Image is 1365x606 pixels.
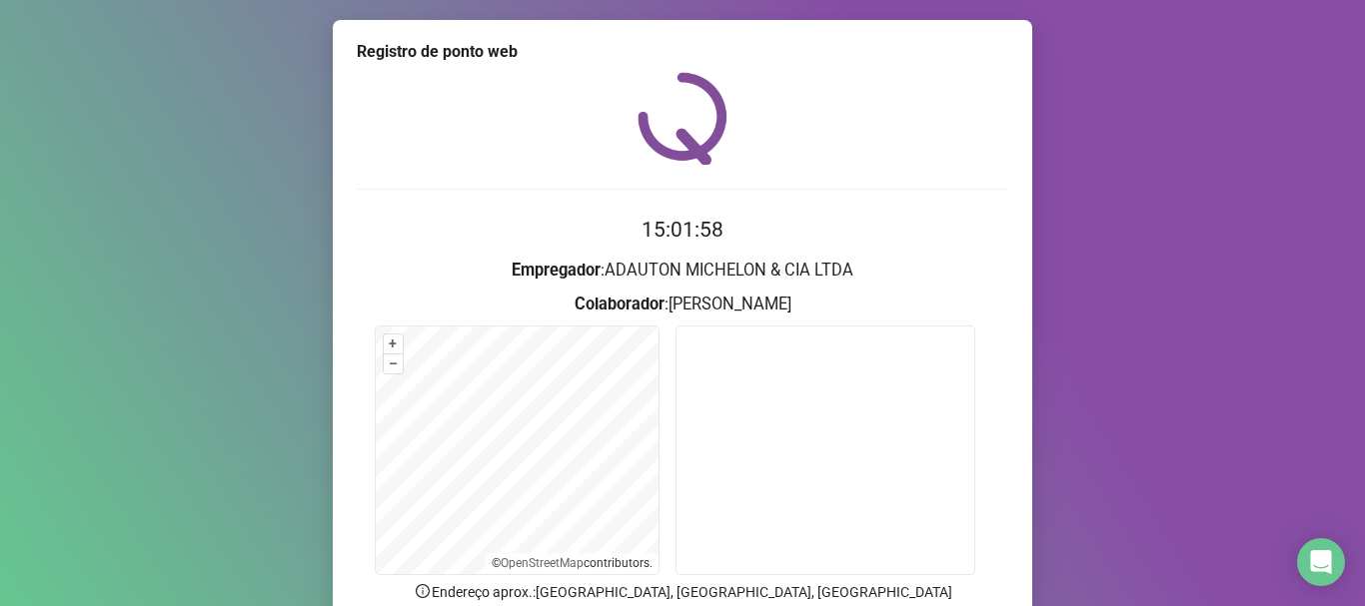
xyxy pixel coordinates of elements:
button: + [384,334,403,353]
h3: : ADAUTON MICHELON & CIA LTDA [357,258,1008,284]
li: © contributors. [492,556,653,570]
time: 15:01:58 [642,218,723,242]
a: OpenStreetMap [501,556,584,570]
h3: : [PERSON_NAME] [357,292,1008,317]
img: QRPoint [638,72,727,165]
strong: Colaborador [575,295,665,313]
span: info-circle [414,582,432,600]
div: Open Intercom Messenger [1297,538,1345,586]
button: – [384,354,403,373]
div: Registro de ponto web [357,40,1008,64]
strong: Empregador [512,261,601,280]
p: Endereço aprox. : [GEOGRAPHIC_DATA], [GEOGRAPHIC_DATA], [GEOGRAPHIC_DATA] [357,581,1008,603]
